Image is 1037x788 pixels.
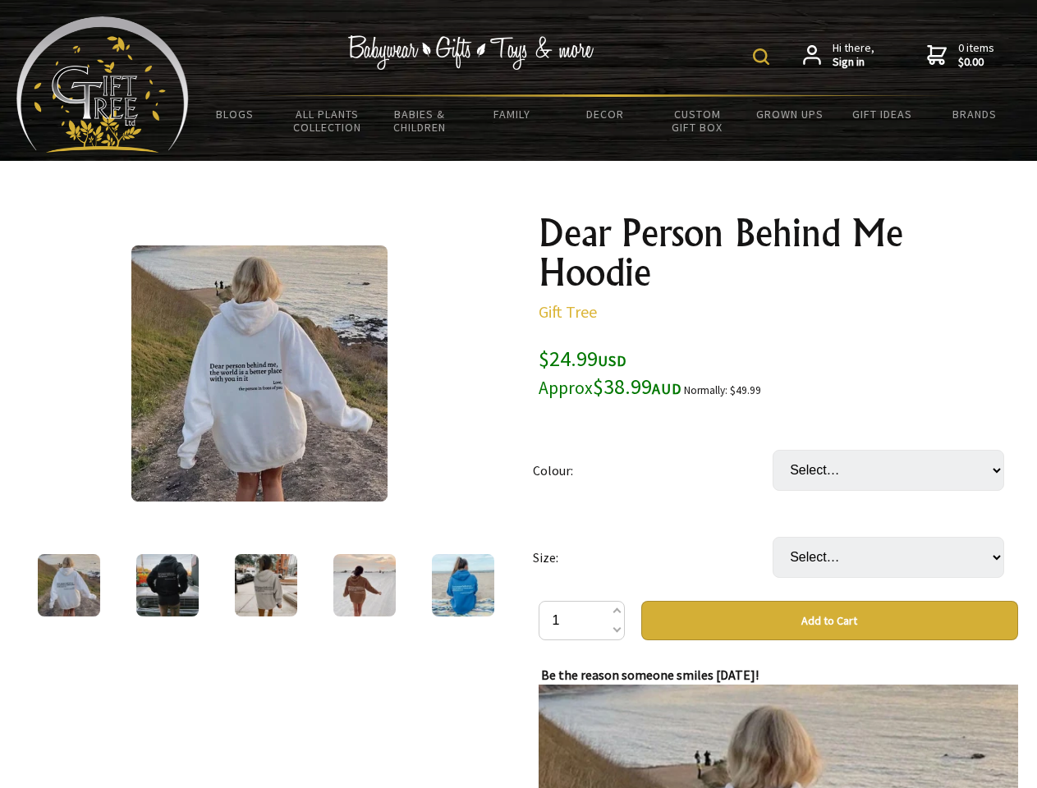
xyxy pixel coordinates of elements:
img: Dear Person Behind Me Hoodie [333,554,396,616]
strong: $0.00 [958,55,994,70]
span: 0 items [958,40,994,70]
span: USD [598,351,626,370]
a: Gift Ideas [836,97,929,131]
small: Approx [539,377,593,399]
small: Normally: $49.99 [684,383,761,397]
a: Brands [929,97,1021,131]
a: Family [466,97,559,131]
img: Dear Person Behind Me Hoodie [432,554,494,616]
a: BLOGS [189,97,282,131]
span: Hi there, [833,41,874,70]
img: Dear Person Behind Me Hoodie [136,554,199,616]
a: Babies & Children [374,97,466,144]
img: product search [753,48,769,65]
img: Babywear - Gifts - Toys & more [348,35,594,70]
a: Gift Tree [539,301,597,322]
span: $24.99 $38.99 [539,345,681,400]
td: Colour: [533,427,773,514]
strong: Sign in [833,55,874,70]
button: Add to Cart [641,601,1018,640]
a: All Plants Collection [282,97,374,144]
td: Size: [533,514,773,601]
img: Babyware - Gifts - Toys and more... [16,16,189,153]
a: Grown Ups [743,97,836,131]
a: Decor [558,97,651,131]
img: Dear Person Behind Me Hoodie [131,245,388,502]
img: Dear Person Behind Me Hoodie [235,554,297,616]
a: 0 items$0.00 [927,41,994,70]
a: Custom Gift Box [651,97,744,144]
span: AUD [652,379,681,398]
h1: Dear Person Behind Me Hoodie [539,213,1018,292]
a: Hi there,Sign in [803,41,874,70]
img: Dear Person Behind Me Hoodie [38,554,100,616]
